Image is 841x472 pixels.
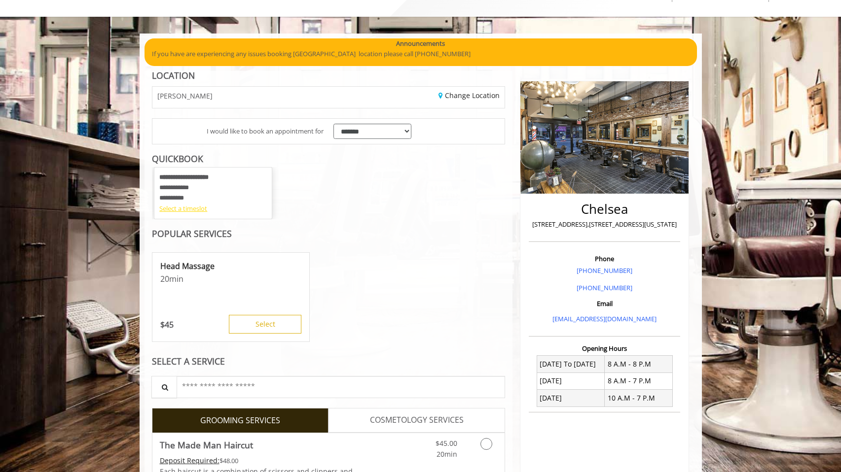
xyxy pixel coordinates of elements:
p: Head Massage [160,261,301,271]
span: min [169,273,183,284]
td: [DATE] To [DATE] [537,356,605,372]
a: Change Location [439,91,500,100]
div: SELECT A SERVICE [152,357,506,366]
td: 10 A.M - 7 P.M [605,390,673,406]
div: $48.00 [160,455,358,466]
button: Select [229,315,301,334]
td: 8 A.M - 8 P.M [605,356,673,372]
span: COSMETOLOGY SERVICES [370,414,464,427]
h3: Email [531,300,678,307]
span: $45.00 [436,438,457,448]
p: 20 [160,273,301,284]
p: [STREET_ADDRESS],[STREET_ADDRESS][US_STATE] [531,219,678,230]
h3: Phone [531,255,678,262]
a: [EMAIL_ADDRESS][DOMAIN_NAME] [552,314,657,323]
span: I would like to book an appointment for [207,126,324,136]
b: LOCATION [152,69,195,81]
b: QUICKBOOK [152,153,203,165]
b: The Made Man Haircut [160,438,253,452]
b: POPULAR SERVICES [152,228,232,239]
b: Announcements [396,38,445,49]
a: [PHONE_NUMBER] [577,266,632,275]
span: This service needs some Advance to be paid before we block your appointment [160,456,219,465]
td: [DATE] [537,390,605,406]
p: If you have are experiencing any issues booking [GEOGRAPHIC_DATA] location please call [PHONE_NUM... [152,49,690,59]
h2: Chelsea [531,202,678,216]
button: Service Search [151,376,177,398]
p: 45 [160,319,174,330]
div: Select a timeslot [159,203,267,214]
td: [DATE] [537,372,605,389]
span: GROOMING SERVICES [200,414,280,427]
span: 20min [437,449,457,459]
span: [PERSON_NAME] [157,92,213,100]
td: 8 A.M - 7 P.M [605,372,673,389]
h3: Opening Hours [529,345,680,352]
span: $ [160,319,165,330]
a: [PHONE_NUMBER] [577,283,632,292]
